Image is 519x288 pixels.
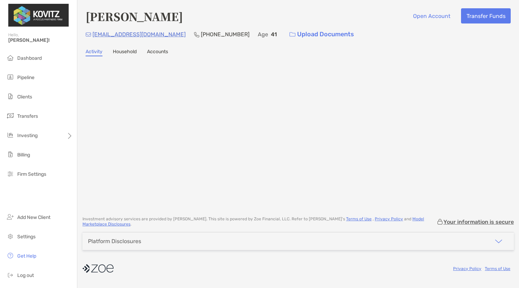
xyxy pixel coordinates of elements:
[258,30,268,39] p: Age
[17,171,46,177] span: Firm Settings
[485,266,510,271] a: Terms of Use
[88,238,141,244] div: Platform Disclosures
[8,37,73,43] span: [PERSON_NAME]!
[201,30,249,39] p: [PHONE_NUMBER]
[113,49,137,56] a: Household
[6,73,14,81] img: pipeline icon
[271,30,277,39] p: 41
[6,271,14,279] img: logout icon
[6,112,14,120] img: transfers icon
[17,75,35,80] span: Pipeline
[346,217,372,221] a: Terms of Use
[6,170,14,178] img: firm-settings icon
[17,253,36,259] span: Get Help
[6,150,14,159] img: billing icon
[86,49,102,56] a: Activity
[408,8,456,23] button: Open Account
[194,32,199,37] img: Phone Icon
[17,94,32,100] span: Clients
[86,32,91,37] img: Email Icon
[147,49,168,56] a: Accounts
[6,131,14,139] img: investing icon
[86,8,183,24] h4: [PERSON_NAME]
[375,217,403,221] a: Privacy Policy
[6,251,14,260] img: get-help icon
[82,217,424,227] a: Model Marketplace Disclosures
[461,8,511,23] button: Transfer Funds
[17,55,42,61] span: Dashboard
[17,152,30,158] span: Billing
[6,92,14,100] img: clients icon
[6,213,14,221] img: add_new_client icon
[17,113,38,119] span: Transfers
[453,266,481,271] a: Privacy Policy
[82,261,114,276] img: company logo
[443,219,514,225] p: Your information is secure
[92,30,186,39] p: [EMAIL_ADDRESS][DOMAIN_NAME]
[290,32,295,37] img: button icon
[17,133,38,138] span: Investing
[17,234,36,240] span: Settings
[6,54,14,62] img: dashboard icon
[17,214,50,220] span: Add New Client
[6,232,14,240] img: settings icon
[17,272,34,278] span: Log out
[8,3,69,28] img: Zoe Logo
[82,217,437,227] p: Investment advisory services are provided by [PERSON_NAME] . This site is powered by Zoe Financia...
[285,27,359,42] a: Upload Documents
[494,237,503,246] img: icon arrow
